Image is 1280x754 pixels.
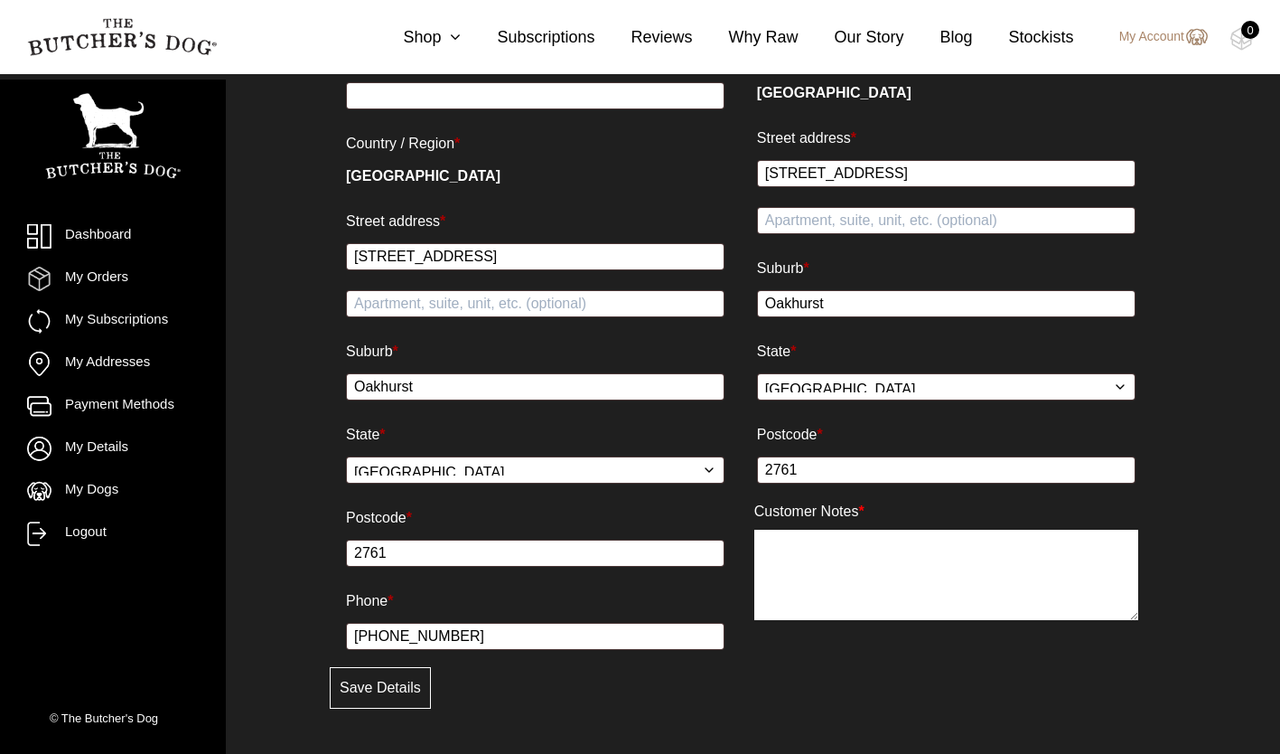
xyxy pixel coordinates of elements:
label: Street address [757,124,1135,153]
label: Phone [346,587,724,616]
input: House number and street name [346,243,724,270]
a: Subscriptions [461,25,594,50]
a: Reviews [594,25,692,50]
button: Save Details [330,667,431,709]
div: 0 [1241,21,1259,39]
a: Dashboard [27,224,199,249]
label: Street address [346,207,724,236]
input: House number and street name [757,160,1135,187]
label: Postcode [757,420,1135,449]
label: Suburb [346,337,724,366]
img: TBD_Cart-Empty.png [1230,27,1253,51]
a: My Subscriptions [27,309,199,334]
a: My Account [1101,26,1208,48]
a: My Orders [27,267,199,291]
a: Why Raw [693,25,799,50]
label: State [346,420,724,449]
input: Apartment, suite, unit, etc. (optional) [757,207,1135,234]
a: Our Story [799,25,904,50]
label: Country / Region [346,129,724,158]
abbr: required [858,504,864,519]
label: Postcode [346,504,724,533]
a: My Addresses [27,352,199,376]
a: My Dogs [27,479,199,504]
a: Payment Methods [27,394,199,419]
strong: [GEOGRAPHIC_DATA] [346,168,500,184]
strong: [GEOGRAPHIC_DATA] [757,85,911,100]
a: Stockists [973,25,1074,50]
a: Blog [904,25,973,50]
img: TBD_Portrait_Logo_White.png [45,93,181,179]
a: Logout [27,522,199,546]
label: Customer Notes [754,501,1138,523]
a: My Details [27,437,199,461]
label: Suburb [757,254,1135,283]
input: Apartment, suite, unit, etc. (optional) [346,290,724,317]
label: State [757,337,1135,366]
a: Shop [367,25,461,50]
